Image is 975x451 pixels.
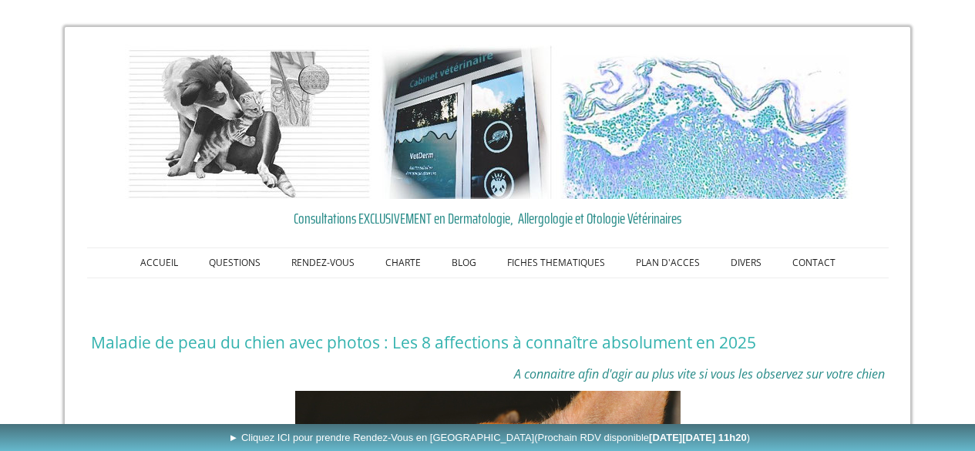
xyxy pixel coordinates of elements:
h1: Maladie de peau du chien avec photos : Les 8 affections à connaître absolument en 2025 [91,332,885,352]
a: CONTACT [777,248,851,278]
span: A connaitre afin d'agir au plus vite si vous les observez sur votre chien [514,365,885,382]
a: BLOG [436,248,492,278]
a: QUESTIONS [193,248,276,278]
b: [DATE][DATE] 11h20 [649,432,747,443]
span: ► Cliquez ICI pour prendre Rendez-Vous en [GEOGRAPHIC_DATA] [228,432,750,443]
span: (Prochain RDV disponible ) [534,432,750,443]
a: Consultations EXCLUSIVEMENT en Dermatologie, Allergologie et Otologie Vétérinaires [91,207,885,230]
a: RENDEZ-VOUS [276,248,370,278]
a: ACCUEIL [125,248,193,278]
a: FICHES THEMATIQUES [492,248,620,278]
a: CHARTE [370,248,436,278]
a: PLAN D'ACCES [620,248,715,278]
a: DIVERS [715,248,777,278]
